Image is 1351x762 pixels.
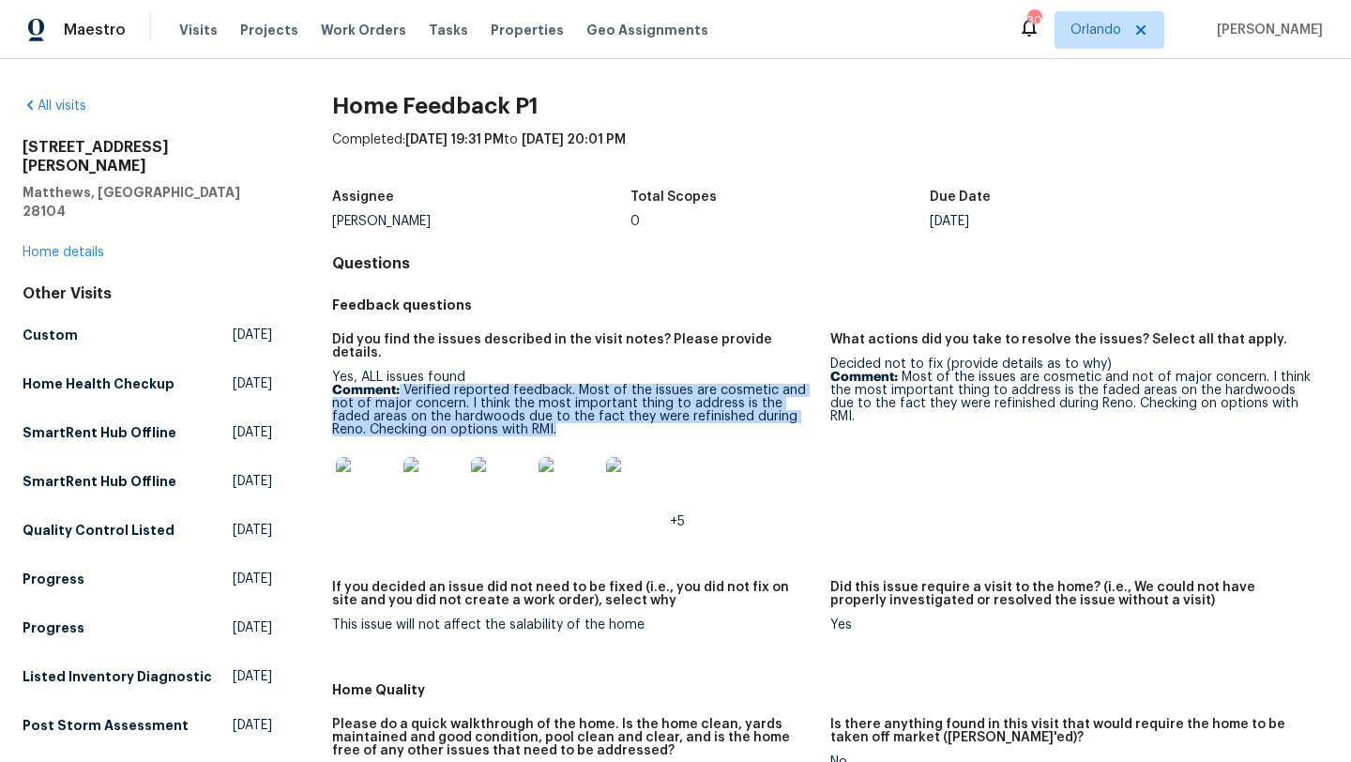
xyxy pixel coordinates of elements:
span: Tasks [429,23,468,37]
span: Properties [491,21,564,39]
div: Yes, ALL issues found [332,371,815,528]
h4: Questions [332,254,1328,273]
div: 30 [1027,11,1040,30]
span: +5 [670,515,685,528]
p: Verified reported feedback. Most of the issues are cosmetic and not of major concern. I think the... [332,384,815,436]
h5: If you decided an issue did not need to be fixed (i.e., you did not fix on site and you did not c... [332,581,815,607]
div: Yes [830,618,1313,632]
div: [DATE] [930,215,1229,228]
h5: Assignee [332,190,394,204]
div: Other Visits [23,284,272,303]
h5: Did this issue require a visit to the home? (i.e., We could not have properly investigated or res... [830,581,1313,607]
span: Projects [240,21,298,39]
a: Quality Control Listed[DATE] [23,513,272,547]
h5: Total Scopes [630,190,717,204]
span: Work Orders [321,21,406,39]
span: [DATE] [233,423,272,442]
a: Home details [23,246,104,259]
h5: Quality Control Listed [23,521,175,540]
h5: Due Date [930,190,991,204]
h5: Did you find the issues described in the visit notes? Please provide details. [332,333,815,359]
b: Comment: [830,371,898,384]
span: [DATE] [233,521,272,540]
h5: Custom [23,326,78,344]
h5: Progress [23,618,84,637]
h5: Progress [23,570,84,588]
span: Maestro [64,21,126,39]
h5: SmartRent Hub Offline [23,423,176,442]
div: Completed: to [332,130,1328,179]
span: [DATE] 19:31 PM [405,133,504,146]
a: Home Health Checkup[DATE] [23,367,272,401]
h2: Home Feedback P1 [332,97,1328,115]
a: Custom[DATE] [23,318,272,352]
span: Visits [179,21,218,39]
span: [DATE] 20:01 PM [522,133,626,146]
span: [DATE] [233,472,272,491]
a: Listed Inventory Diagnostic[DATE] [23,660,272,693]
div: 0 [630,215,930,228]
h5: Feedback questions [332,296,1328,314]
a: All visits [23,99,86,113]
h5: Home Quality [332,680,1328,699]
h5: Home Health Checkup [23,374,175,393]
h2: [STREET_ADDRESS][PERSON_NAME] [23,138,272,175]
a: Progress[DATE] [23,611,272,645]
h5: Please do a quick walkthrough of the home. Is the home clean, yards maintained and good condition... [332,718,815,757]
span: [DATE] [233,374,272,393]
h5: Listed Inventory Diagnostic [23,667,212,686]
b: Comment: [332,384,400,397]
span: [DATE] [233,570,272,588]
div: This issue will not affect the salability of the home [332,618,815,632]
h5: What actions did you take to resolve the issues? Select all that apply. [830,333,1287,346]
h5: SmartRent Hub Offline [23,472,176,491]
span: Geo Assignments [586,21,708,39]
h5: Post Storm Assessment [23,716,189,735]
span: [DATE] [233,716,272,735]
a: Progress[DATE] [23,562,272,596]
div: Decided not to fix (provide details as to why) [830,358,1313,423]
a: SmartRent Hub Offline[DATE] [23,465,272,498]
a: SmartRent Hub Offline[DATE] [23,416,272,450]
span: Orlando [1070,21,1121,39]
p: Most of the issues are cosmetic and not of major concern. I think the most important thing to add... [830,371,1313,423]
h5: Is there anything found in this visit that would require the home to be taken off market ([PERSON... [830,718,1313,744]
span: [DATE] [233,326,272,344]
span: [DATE] [233,667,272,686]
h5: Matthews, [GEOGRAPHIC_DATA] 28104 [23,183,272,221]
span: [PERSON_NAME] [1209,21,1323,39]
span: [DATE] [233,618,272,637]
a: Post Storm Assessment[DATE] [23,709,272,742]
div: [PERSON_NAME] [332,215,631,228]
